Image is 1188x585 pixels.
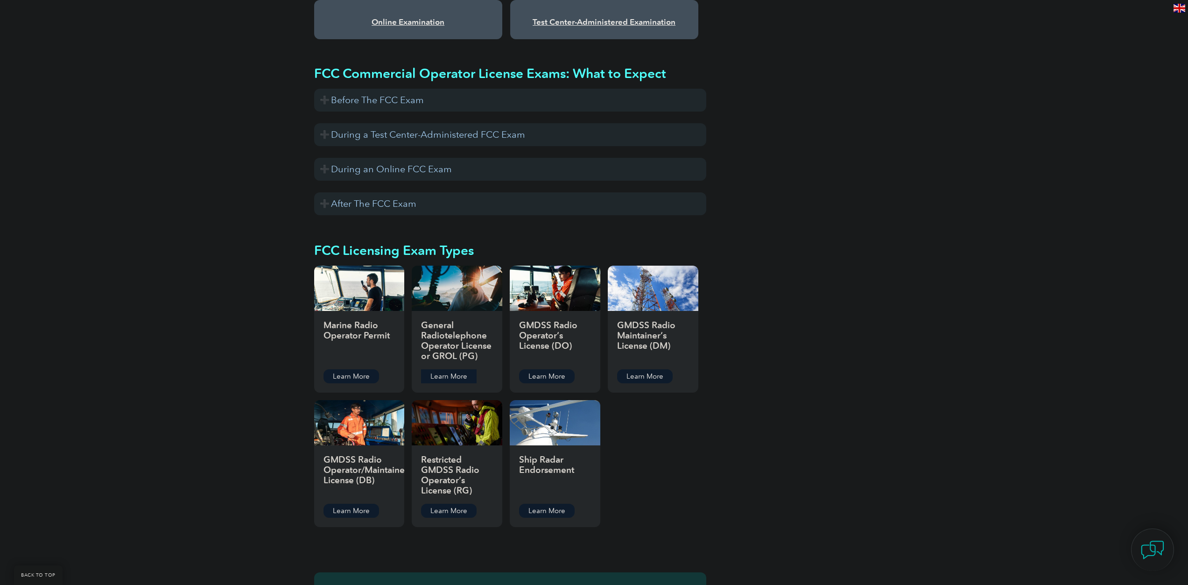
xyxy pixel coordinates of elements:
h2: FCC Commercial Operator License Exams: What to Expect [314,66,706,81]
a: Learn More [421,504,477,518]
h2: GMDSS Radio Operator’s License (DO) [519,320,590,362]
h2: Restricted GMDSS Radio Operator’s License (RG) [421,455,492,497]
h2: Marine Radio Operator Permit [323,320,395,362]
a: Learn More [519,369,575,383]
h3: During an Online FCC Exam [314,158,706,181]
h2: Ship Radar Endorsement [519,455,590,497]
a: Learn More [617,369,673,383]
h3: Before The FCC Exam [314,89,706,112]
h2: General Radiotelephone Operator License or GROL (PG) [421,320,492,362]
h2: FCC Licensing Exam Types [314,243,706,258]
a: Test Center-Administered Examination [533,17,675,27]
a: Learn More [323,369,379,383]
a: Learn More [421,369,477,383]
img: contact-chat.png [1141,538,1164,562]
a: Learn More [519,504,575,518]
a: Learn More [323,504,379,518]
h3: During a Test Center-Administered FCC Exam [314,123,706,146]
h3: After The FCC Exam [314,192,706,215]
a: BACK TO TOP [14,565,63,585]
h2: GMDSS Radio Operator/Maintainer License (DB) [323,455,395,497]
h2: GMDSS Radio Maintainer’s License (DM) [617,320,689,362]
img: en [1174,4,1185,13]
a: Online Examination [372,17,444,27]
